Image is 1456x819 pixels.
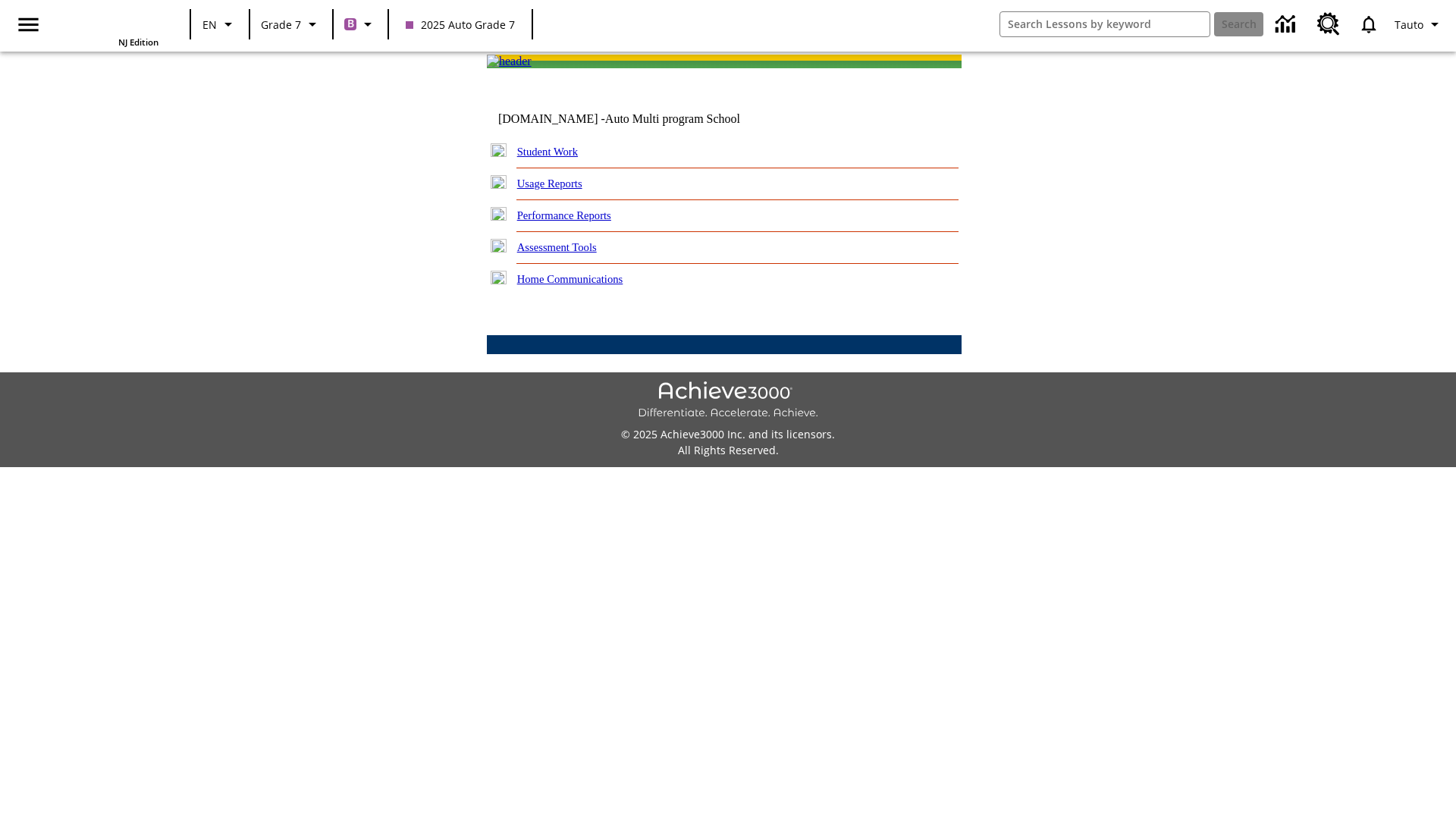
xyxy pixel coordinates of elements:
button: Grade: Grade 7, Select a grade [255,11,328,38]
img: plus.gif [491,239,507,253]
button: Profile/Settings [1389,11,1450,38]
button: Open side menu [6,2,51,47]
a: Assessment Tools [517,241,597,253]
img: plus.gif [491,143,507,157]
button: Language: EN, Select a language [196,11,244,38]
a: Performance Reports [517,209,611,221]
a: Usage Reports [517,177,582,190]
a: Resource Center, Will open in new tab [1308,4,1349,45]
a: Student Work [517,146,578,158]
img: header [487,55,532,68]
nobr: Auto Multi program School [605,112,740,125]
span: NJ Edition [118,36,158,48]
input: search field [1000,12,1210,36]
img: Achieve3000 Differentiate Accelerate Achieve [638,381,818,420]
button: Boost Class color is purple. Change class color [338,11,383,38]
a: Data Center [1266,4,1308,45]
span: B [347,14,354,33]
img: plus.gif [491,175,507,189]
a: Home Communications [517,273,623,285]
span: 2025 Auto Grade 7 [406,17,515,33]
span: EN [202,17,217,33]
a: Notifications [1349,5,1389,44]
td: [DOMAIN_NAME] - [498,112,777,126]
span: Tauto [1395,17,1423,33]
span: Grade 7 [261,17,301,33]
div: Home [60,5,158,48]
img: plus.gif [491,271,507,284]
img: plus.gif [491,207,507,221]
